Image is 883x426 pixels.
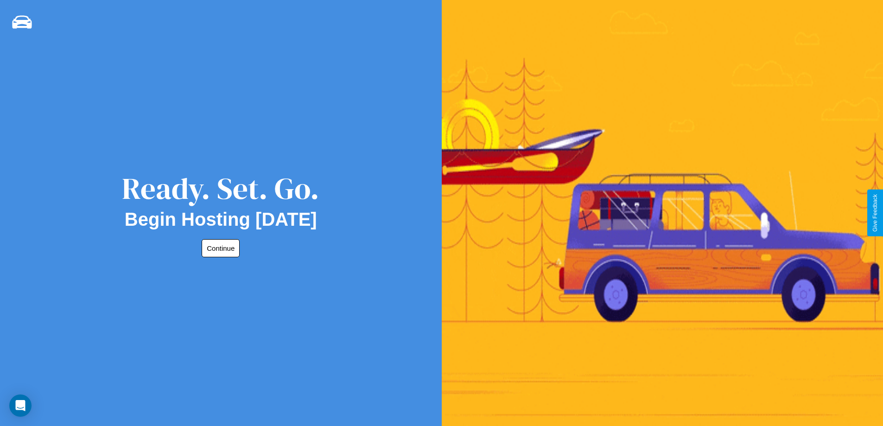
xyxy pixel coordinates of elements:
[122,168,319,209] div: Ready. Set. Go.
[9,394,32,417] div: Open Intercom Messenger
[202,239,240,257] button: Continue
[872,194,878,232] div: Give Feedback
[125,209,317,230] h2: Begin Hosting [DATE]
